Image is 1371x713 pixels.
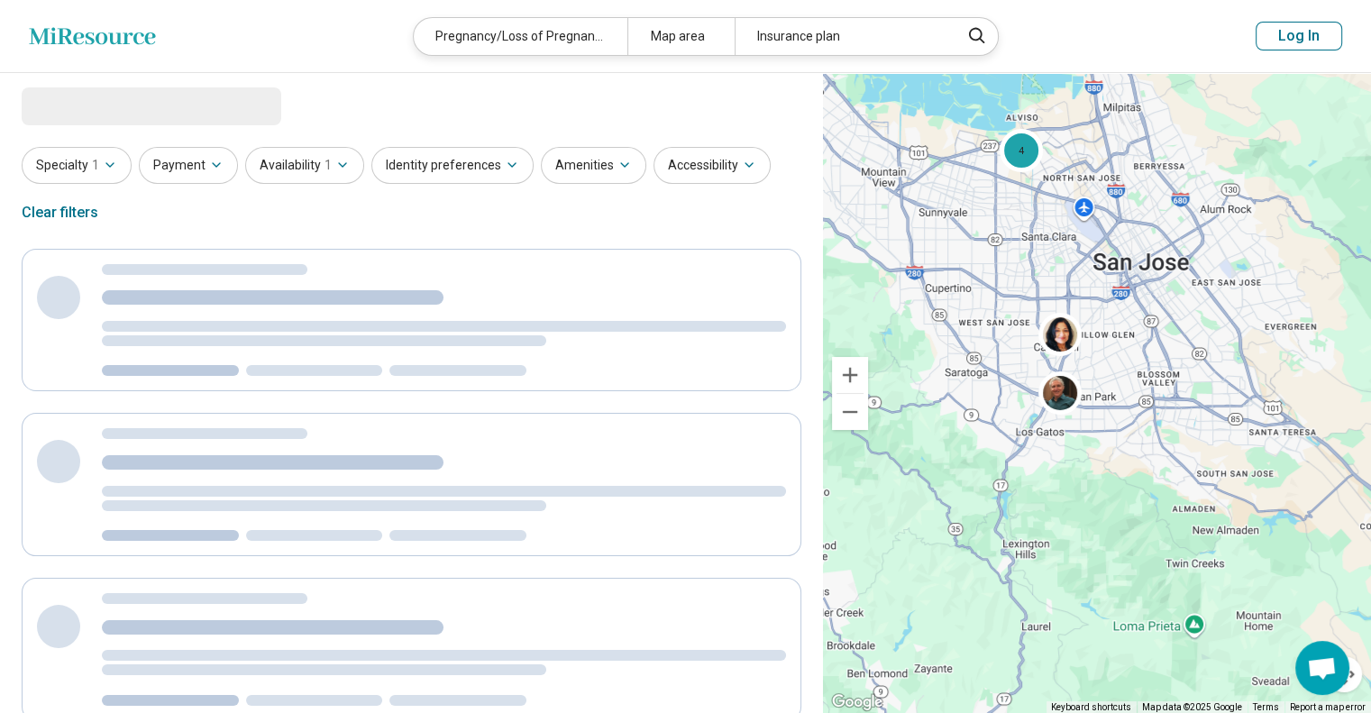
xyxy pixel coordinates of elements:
[1290,702,1366,712] a: Report a map error
[654,147,771,184] button: Accessibility
[627,18,735,55] div: Map area
[999,128,1042,171] div: 4
[414,18,627,55] div: Pregnancy/Loss of Pregnancy
[735,18,948,55] div: Insurance plan
[1256,22,1342,50] button: Log In
[1253,702,1279,712] a: Terms (opens in new tab)
[22,87,173,123] span: Loading...
[832,357,868,393] button: Zoom in
[1295,641,1349,695] div: Open chat
[139,147,238,184] button: Payment
[832,394,868,430] button: Zoom out
[541,147,646,184] button: Amenities
[92,156,99,175] span: 1
[1142,702,1242,712] span: Map data ©2025 Google
[22,147,132,184] button: Specialty1
[245,147,364,184] button: Availability1
[22,191,98,234] div: Clear filters
[371,147,534,184] button: Identity preferences
[324,156,332,175] span: 1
